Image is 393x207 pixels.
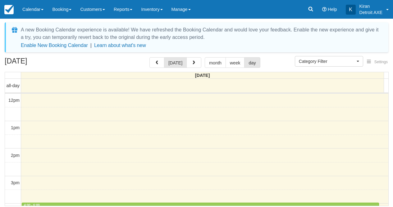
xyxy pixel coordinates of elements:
span: Help [328,7,337,12]
span: 3pm [11,180,20,185]
button: day [244,57,260,68]
span: all-day [7,83,20,88]
div: K [346,5,356,15]
span: 2pm [11,153,20,158]
img: checkfront-main-nav-mini-logo.png [4,5,14,14]
i: Help [322,7,327,12]
button: week [226,57,245,68]
span: 1pm [11,125,20,130]
span: 12pm [8,98,20,103]
button: Category Filter [295,56,363,67]
button: [DATE] [164,57,187,68]
button: Settings [363,58,391,67]
div: A new Booking Calendar experience is available! We have refreshed the Booking Calendar and would ... [21,26,381,41]
span: | [90,43,92,48]
h2: [DATE] [5,57,83,69]
span: Category Filter [299,58,355,64]
span: [DATE] [195,73,210,78]
button: Enable New Booking Calendar [21,42,88,49]
a: Learn about what's new [94,43,146,48]
button: month [205,57,226,68]
span: 4:00 - 6:00 [24,204,40,207]
p: Kiran [359,3,382,9]
p: Detroit AXE [359,9,382,16]
span: Settings [374,60,388,64]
